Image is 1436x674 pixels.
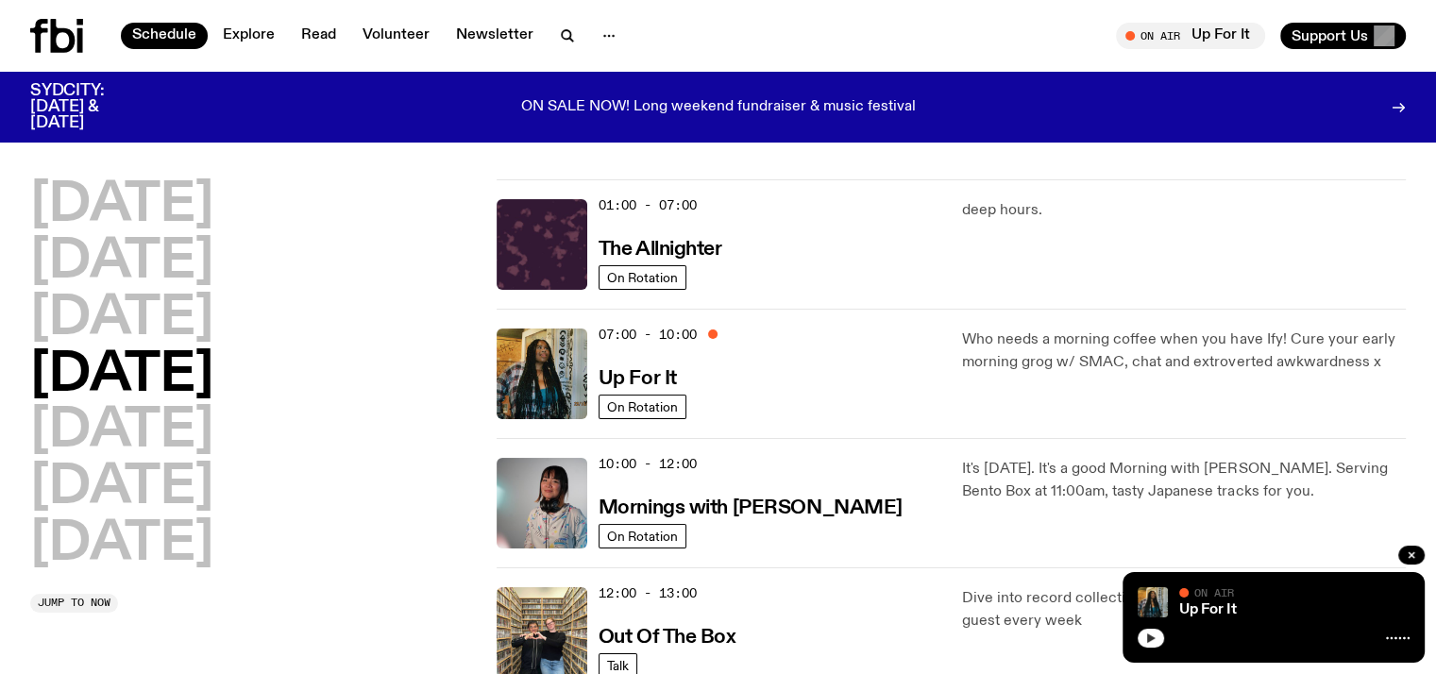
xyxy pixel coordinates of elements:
span: 07:00 - 10:00 [599,326,697,344]
span: Support Us [1292,27,1368,44]
a: On Rotation [599,524,686,548]
a: Up For It [1179,602,1237,617]
p: deep hours. [962,199,1406,222]
span: On Rotation [607,529,678,543]
p: Who needs a morning coffee when you have Ify! Cure your early morning grog w/ SMAC, chat and extr... [962,329,1406,374]
a: Volunteer [351,23,441,49]
img: Ify - a Brown Skin girl with black braided twists, looking up to the side with her tongue stickin... [1138,587,1168,617]
img: Ify - a Brown Skin girl with black braided twists, looking up to the side with her tongue stickin... [497,329,587,419]
button: [DATE] [30,349,213,402]
span: 12:00 - 13:00 [599,584,697,602]
a: Schedule [121,23,208,49]
button: Support Us [1280,23,1406,49]
button: [DATE] [30,405,213,458]
a: Read [290,23,347,49]
button: [DATE] [30,236,213,289]
button: [DATE] [30,179,213,232]
a: Mornings with [PERSON_NAME] [599,495,903,518]
span: Talk [607,658,629,672]
button: [DATE] [30,293,213,345]
a: Out Of The Box [599,624,736,648]
a: The Allnighter [599,236,722,260]
span: On Rotation [607,399,678,413]
a: Newsletter [445,23,545,49]
img: Kana Frazer is smiling at the camera with her head tilted slightly to her left. She wears big bla... [497,458,587,548]
p: It's [DATE]. It's a good Morning with [PERSON_NAME]. Serving Bento Box at 11:00am, tasty Japanese... [962,458,1406,503]
a: On Rotation [599,265,686,290]
span: On Rotation [607,270,678,284]
button: [DATE] [30,462,213,514]
a: Up For It [599,365,677,389]
span: 01:00 - 07:00 [599,196,697,214]
button: [DATE] [30,518,213,571]
a: On Rotation [599,395,686,419]
span: On Air [1194,586,1234,598]
a: Explore [211,23,286,49]
h3: Mornings with [PERSON_NAME] [599,498,903,518]
h3: SYDCITY: [DATE] & [DATE] [30,83,151,131]
h3: Out Of The Box [599,628,736,648]
h3: The Allnighter [599,240,722,260]
span: Jump to now [38,598,110,608]
button: On AirUp For It [1116,23,1265,49]
p: ON SALE NOW! Long weekend fundraiser & music festival [521,99,916,116]
button: Jump to now [30,594,118,613]
p: Dive into record collections and life recollections with a special guest every week [962,587,1406,632]
h3: Up For It [599,369,677,389]
span: 10:00 - 12:00 [599,455,697,473]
